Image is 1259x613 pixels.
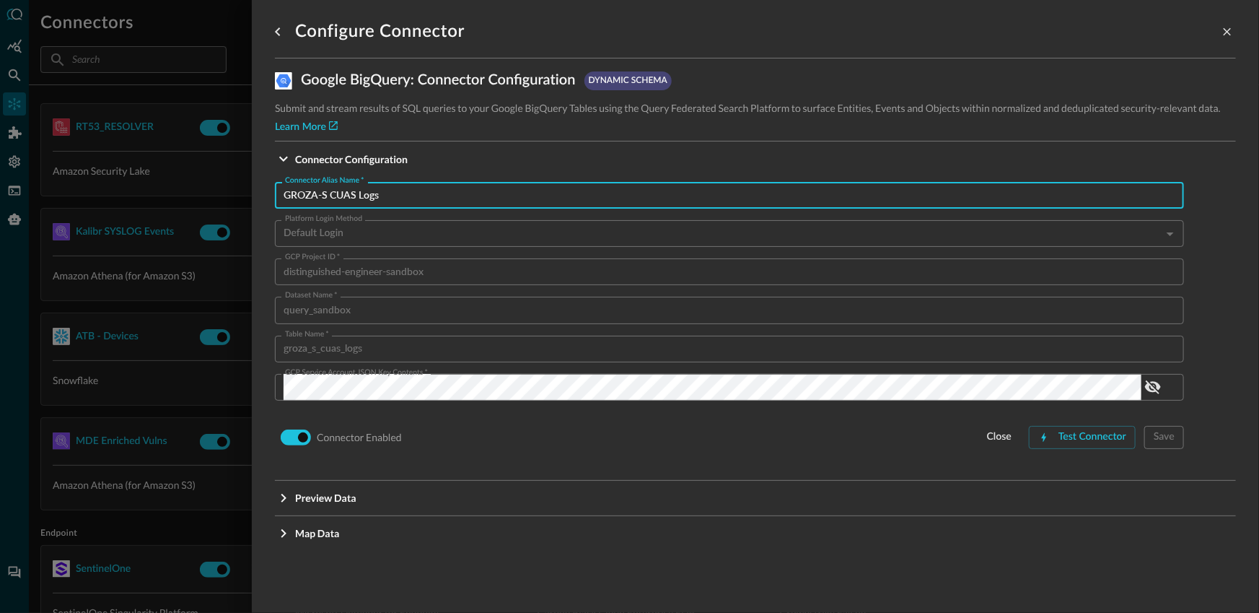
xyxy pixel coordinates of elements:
[275,490,292,507] svg: Expand More
[275,72,292,90] img: GoogleBigQuery.svg
[275,176,1236,480] div: Connector Configuration
[285,368,428,379] label: GCP Service Account JSON Key Contents
[285,252,340,264] label: GCP Project ID
[317,430,402,445] p: Connector Enabled
[285,175,364,187] label: Connector Alias Name
[275,150,292,168] svg: Expand More
[275,120,338,135] a: Learn More
[301,70,576,92] p: Google BigQuery : Connector Configuration
[275,142,1236,176] button: Connector Configuration
[295,526,340,541] p: Map Data
[275,481,1236,516] button: Preview Data
[1058,428,1126,446] div: Test Connector
[284,220,1184,247] div: Default Login
[987,428,1012,446] div: close
[295,490,356,505] p: Preview Data
[1141,375,1164,399] button: show password
[295,152,408,167] p: Connector Configuration
[285,214,362,225] label: Platform Login Method
[275,525,292,542] svg: Expand More
[275,516,1236,551] button: Map Data
[275,100,1221,116] p: Submit and stream results of SQL queries to your Google BigQuery Tables using the Query Federated...
[1029,426,1136,449] button: Test Connector
[285,290,338,302] label: Dataset Name
[266,20,289,43] button: go back
[295,20,465,43] h1: Configure Connector
[285,329,329,341] label: Table Name
[978,426,1020,449] button: close
[589,74,667,87] p: dynamic schema
[1219,23,1236,40] button: close-drawer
